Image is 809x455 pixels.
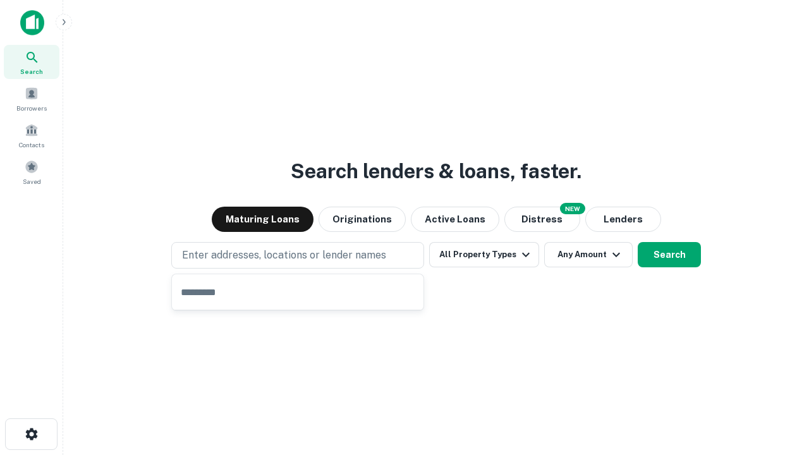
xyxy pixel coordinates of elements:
span: Contacts [19,140,44,150]
button: All Property Types [429,242,539,267]
span: Borrowers [16,103,47,113]
button: Search [638,242,701,267]
span: Search [20,66,43,76]
iframe: Chat Widget [746,354,809,415]
h3: Search lenders & loans, faster. [291,156,581,186]
button: Originations [319,207,406,232]
a: Saved [4,155,59,189]
button: Any Amount [544,242,633,267]
button: Enter addresses, locations or lender names [171,242,424,269]
span: Saved [23,176,41,186]
button: Active Loans [411,207,499,232]
div: NEW [560,203,585,214]
button: Search distressed loans with lien and other non-mortgage details. [504,207,580,232]
button: Lenders [585,207,661,232]
a: Borrowers [4,82,59,116]
button: Maturing Loans [212,207,313,232]
p: Enter addresses, locations or lender names [182,248,386,263]
a: Contacts [4,118,59,152]
img: capitalize-icon.png [20,10,44,35]
a: Search [4,45,59,79]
